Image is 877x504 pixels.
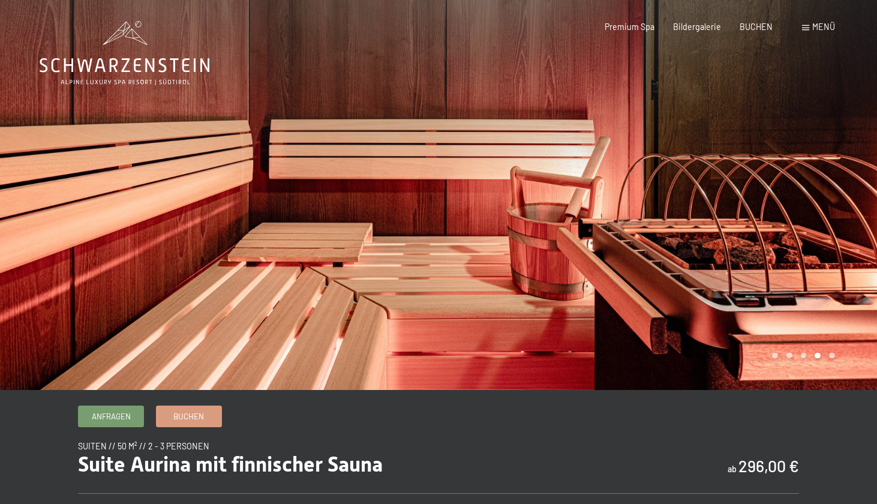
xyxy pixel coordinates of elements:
[728,464,737,474] span: ab
[92,411,131,422] span: Anfragen
[78,452,383,476] span: Suite Aurina mit finnischer Sauna
[738,456,799,475] b: 296,00 €
[605,22,654,32] a: Premium Spa
[173,411,204,422] span: Buchen
[740,22,773,32] a: BUCHEN
[673,22,721,32] a: Bildergalerie
[78,441,209,451] span: Suiten // 50 m² // 2 - 3 Personen
[812,22,835,32] span: Menü
[79,406,143,426] a: Anfragen
[157,406,221,426] a: Buchen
